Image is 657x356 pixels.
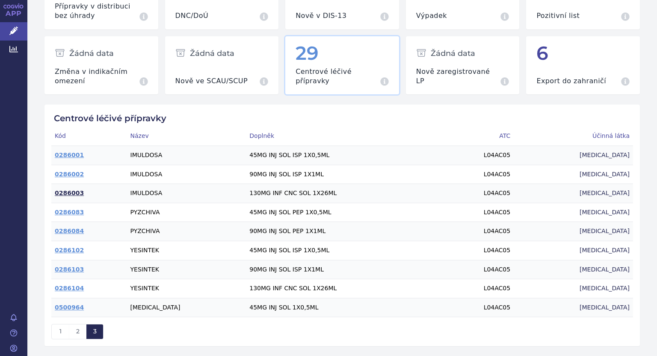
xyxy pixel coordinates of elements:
[444,127,514,146] th: ATC
[246,222,443,241] td: 90MG INJ SOL PEP 1X1ML
[444,165,514,184] td: L04AC05
[55,190,84,196] a: 0286003
[55,43,148,64] div: Žádná data
[127,260,246,279] td: YESINTEK
[86,324,103,339] button: 3
[246,127,443,146] th: Doplněk
[55,152,84,158] a: 0286001
[580,284,630,293] span: [MEDICAL_DATA]
[580,151,630,160] span: [MEDICAL_DATA]
[175,76,248,86] h3: Nově ve SCAU/SCUP
[127,298,246,317] td: [MEDICAL_DATA]
[246,184,443,203] td: 130MG INF CNC SOL 1X26ML
[175,43,269,64] div: Žádná data
[127,222,246,241] td: PYZCHIVA
[296,43,389,64] div: 29
[580,303,630,312] span: [MEDICAL_DATA]
[444,298,514,317] td: L04AC05
[246,146,443,165] td: 45MG INJ SOL ISP 1X0,5ML
[580,266,630,274] span: [MEDICAL_DATA]
[127,241,246,260] td: YESINTEK
[580,246,630,255] span: [MEDICAL_DATA]
[55,304,84,311] a: 0500964
[444,146,514,165] td: L04AC05
[55,228,84,234] a: 0286084
[536,11,580,20] h3: Pozitivní list
[580,189,630,198] span: [MEDICAL_DATA]
[416,67,499,86] h3: Nově zaregistrované LP
[296,67,379,86] h3: Centrové léčivé přípravky
[444,184,514,203] td: L04AC05
[246,260,443,279] td: 90MG INJ SOL ISP 1X1ML
[246,165,443,184] td: 90MG INJ SOL ISP 1X1ML
[580,227,630,236] span: [MEDICAL_DATA]
[175,11,208,20] h3: DNC/DoÚ
[246,298,443,317] td: 45MG INJ SOL 1X0,5ML
[69,324,86,339] button: 2
[127,203,246,222] td: PYZCHIVA
[246,203,443,222] td: 45MG INJ SOL PEP 1X0,5ML
[127,127,246,146] th: Název
[580,170,630,179] span: [MEDICAL_DATA]
[59,327,62,335] span: 1
[580,208,630,217] span: [MEDICAL_DATA]
[416,43,509,64] div: Žádná data
[246,279,443,298] td: 130MG INF CNC SOL 1X26ML
[51,127,127,146] th: Kód
[127,184,246,203] td: IMULDOSA
[444,260,514,279] td: L04AC05
[55,67,138,86] h3: Změna v indikačním omezení
[127,146,246,165] td: IMULDOSA
[127,165,246,184] td: IMULDOSA
[93,327,97,335] span: 3
[55,266,84,273] a: 0286103
[514,127,633,146] th: Účinná látka
[444,203,514,222] td: L04AC05
[55,171,84,178] a: 0286002
[536,43,630,64] div: 6
[55,285,84,292] a: 0286104
[444,222,514,241] td: L04AC05
[51,113,633,123] h2: Centrové léčivé přípravky
[444,279,514,298] td: L04AC05
[296,11,346,20] h3: Nově v DIS-13
[55,2,138,21] h3: Přípravky v distribuci bez úhrady
[55,247,84,254] a: 0286102
[536,76,606,86] h3: Export do zahraničí
[127,279,246,298] td: YESINTEK
[55,209,84,216] a: 0286083
[52,324,69,339] button: 1
[444,241,514,260] td: L04AC05
[416,11,447,20] h3: Výpadek
[76,327,80,335] span: 2
[246,241,443,260] td: 45MG INJ SOL ISP 1X0,5ML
